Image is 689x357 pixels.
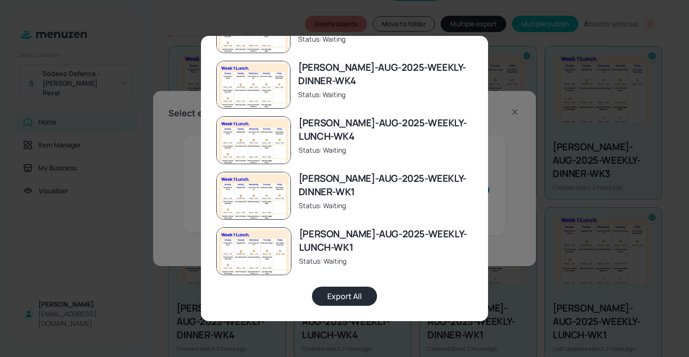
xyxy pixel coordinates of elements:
[299,256,473,266] div: Status: Waiting
[299,201,473,211] div: Status: Waiting
[312,287,377,306] button: Export All
[217,6,290,66] img: Newbold-AUG-2025-WEEKLY-DINNER-WK3
[298,61,473,88] div: [PERSON_NAME]-AUG-2025-WEEKLY-DINNER-WK4
[217,228,291,289] img: Newbold-AUG-2025-WEEKLY-LUNCH-WK1
[299,172,473,199] div: [PERSON_NAME]-AUG-2025-WEEKLY-DINNER-WK1
[299,227,473,254] div: [PERSON_NAME]-AUG-2025-WEEKLY-LUNCH-WK1
[217,117,290,178] img: Newbold-AUG-2025-WEEKLY-LUNCH-WK4
[217,61,290,122] img: Newbold-AUG-2025-WEEKLY-DINNER-WK4
[299,116,473,143] div: [PERSON_NAME]-AUG-2025-WEEKLY-LUNCH-WK4
[298,34,473,44] div: Status: Waiting
[298,89,473,100] div: Status: Waiting
[217,172,290,233] img: Newbold-AUG-2025-WEEKLY-DINNER-WK1
[299,145,473,155] div: Status: Waiting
